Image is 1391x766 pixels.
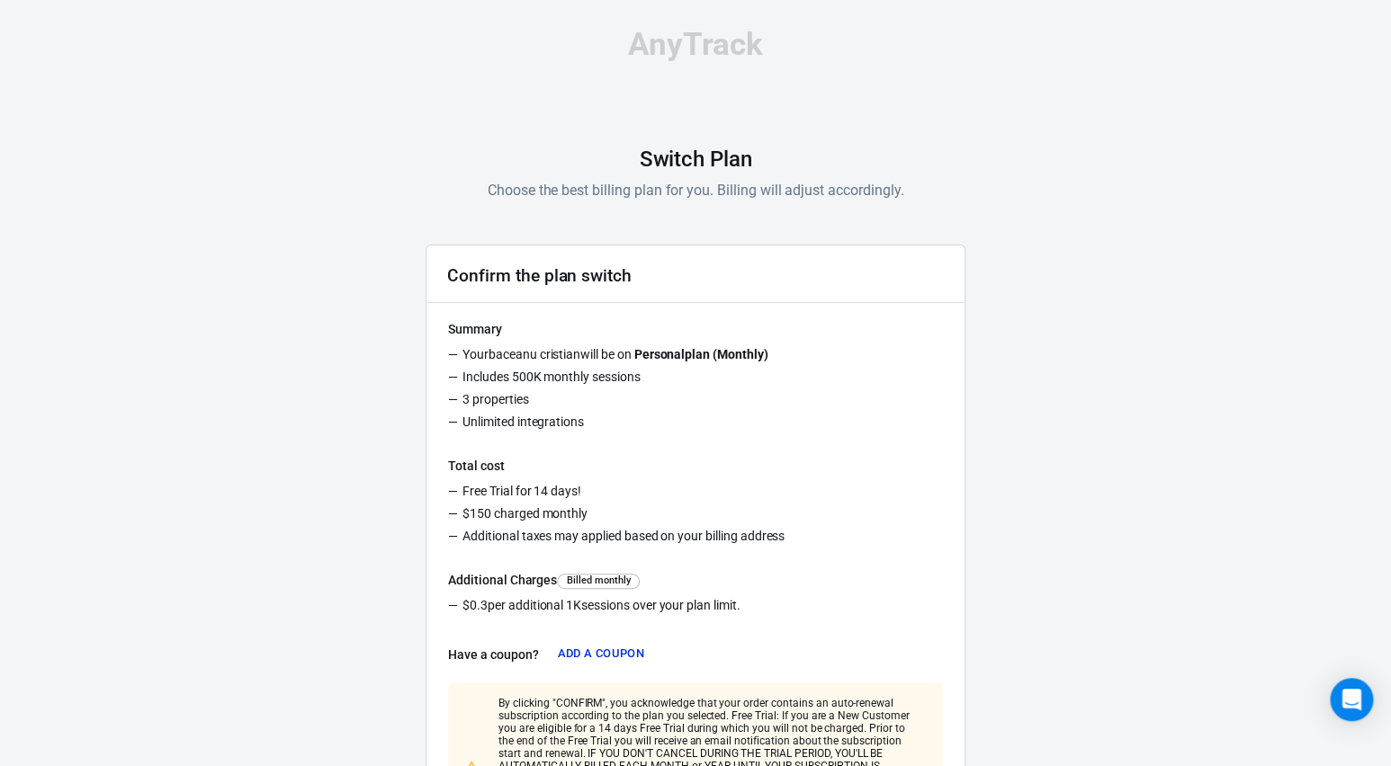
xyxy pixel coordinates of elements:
button: Add a Coupon [552,640,648,668]
li: Your baceanu cristian will be on [448,345,943,368]
h6: Have a coupon? [448,646,538,664]
div: AnyTrack [426,29,965,60]
span: Billed monthly [563,574,633,589]
strong: Personal plan ( Monthly ) [633,347,767,361]
li: 3 properties [448,390,943,413]
span: $0.3 [462,598,488,612]
li: Additional taxes may applied based on your billing address [448,527,943,549]
h6: Summary [448,320,943,338]
li: Unlimited integrations [448,413,943,435]
li: $150 charged monthly [448,504,943,527]
h1: Switch Plan [639,147,751,172]
div: Open Intercom Messenger [1330,678,1373,721]
li: Free Trial for 14 days! [448,482,943,504]
h2: Confirm the plan switch [447,266,632,285]
h6: Total cost [448,457,943,475]
h6: Additional Charges [448,571,943,589]
li: per additional sessions over your plan limit. [448,596,943,619]
p: Choose the best billing plan for you. Billing will adjust accordingly. [488,179,904,201]
li: Includes 500K monthly sessions [448,368,943,390]
span: 1K [566,598,581,612]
